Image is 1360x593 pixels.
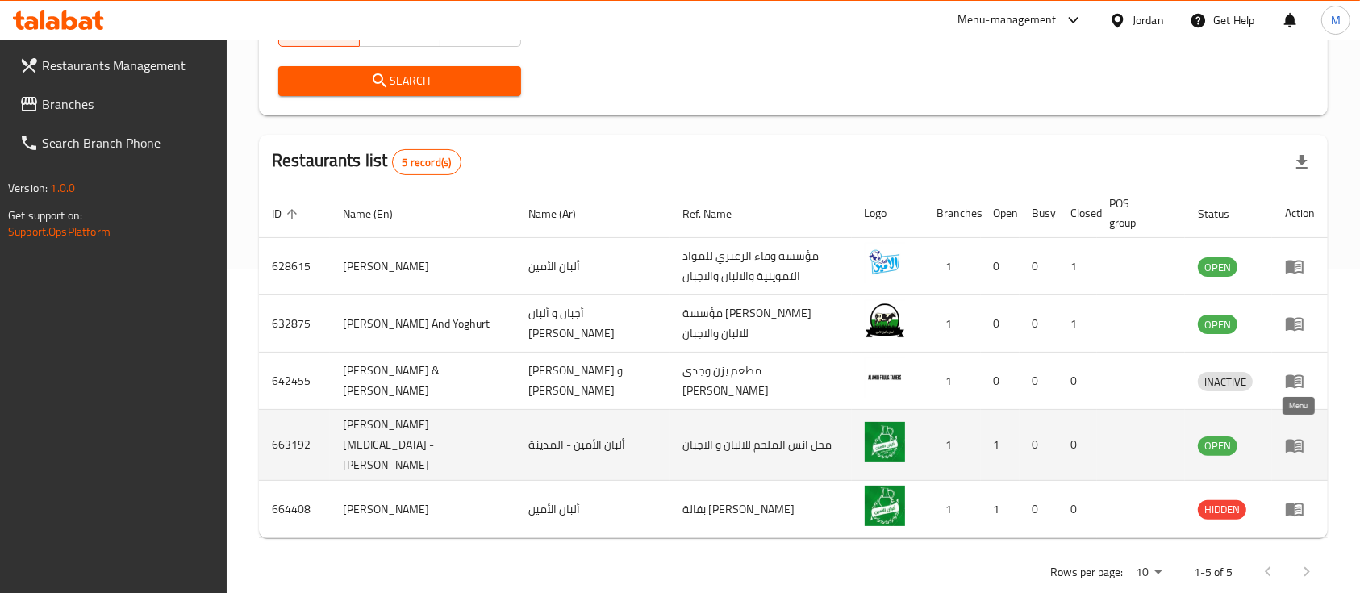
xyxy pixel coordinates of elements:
span: Yes [366,19,434,43]
td: 1 [924,410,981,481]
span: Version: [8,177,48,198]
p: 1-5 of 5 [1194,562,1233,583]
div: INACTIVE [1198,372,1253,391]
td: مؤسسة وفاء الزعتري للمواد التموينية والالبان والاجبان [670,238,851,295]
td: 0 [981,353,1020,410]
span: OPEN [1198,258,1237,277]
a: Support.OpsPlatform [8,221,111,242]
span: Search Branch Phone [42,133,215,152]
button: Search [278,66,521,96]
td: 632875 [259,295,330,353]
span: All [286,19,353,43]
td: ألبان الأمين [515,238,670,295]
span: OPEN [1198,436,1237,455]
span: Name (Ar) [528,204,597,223]
a: Search Branch Phone [6,123,227,162]
td: [PERSON_NAME] [330,481,515,538]
span: Branches [42,94,215,114]
div: Rows per page: [1129,561,1168,585]
span: INACTIVE [1198,373,1253,391]
td: 1 [981,481,1020,538]
div: Menu [1285,371,1315,390]
span: 5 record(s) [393,155,461,170]
p: Rows per page: [1050,562,1123,583]
td: [PERSON_NAME] [330,238,515,295]
td: [PERSON_NAME] و [PERSON_NAME] [515,353,670,410]
td: 642455 [259,353,330,410]
td: أجبان و ألبان [PERSON_NAME] [515,295,670,353]
td: مؤسسة [PERSON_NAME] للالبان والاجبان [670,295,851,353]
img: Alban Alameen [865,486,905,526]
td: 664408 [259,481,330,538]
span: Restaurants Management [42,56,215,75]
span: POS group [1110,194,1166,232]
td: 0 [1020,481,1058,538]
div: Menu [1285,257,1315,276]
td: [PERSON_NAME] And Yoghurt [330,295,515,353]
td: مطعم يزن وجدي [PERSON_NAME] [670,353,851,410]
td: 0 [1020,238,1058,295]
td: ألبان الأمين [515,481,670,538]
th: Branches [924,189,981,238]
td: 1 [924,353,981,410]
div: Total records count [392,149,462,175]
div: Menu [1285,314,1315,333]
div: Menu [1285,499,1315,519]
img: Al Amin Cheese And Yoghurt [865,300,905,340]
div: Menu-management [957,10,1057,30]
table: enhanced table [259,189,1328,538]
td: 1 [1058,295,1097,353]
td: 1 [981,410,1020,481]
span: HIDDEN [1198,500,1246,519]
td: 0 [1058,410,1097,481]
th: Action [1272,189,1328,238]
span: Search [291,71,508,91]
span: 1.0.0 [50,177,75,198]
div: Jordan [1133,11,1164,29]
div: Export file [1283,143,1321,182]
span: Get support on: [8,205,82,226]
td: 1 [924,295,981,353]
a: Branches [6,85,227,123]
span: No [447,19,515,43]
img: Al Amin Foul & Tamees [865,357,905,398]
td: 0 [1020,353,1058,410]
th: Open [981,189,1020,238]
span: ID [272,204,302,223]
th: Busy [1020,189,1058,238]
span: Name (En) [343,204,414,223]
td: [PERSON_NAME] & [PERSON_NAME] [330,353,515,410]
span: OPEN [1198,315,1237,334]
span: Ref. Name [682,204,753,223]
img: Al Amin Youghrt [865,243,905,283]
span: M [1331,11,1341,29]
td: ألبان الأمين - المدينة [515,410,670,481]
td: 628615 [259,238,330,295]
div: OPEN [1198,257,1237,277]
td: 0 [1020,295,1058,353]
a: Restaurants Management [6,46,227,85]
img: Alban Al Amen - Al Madina [865,422,905,462]
td: [PERSON_NAME][MEDICAL_DATA] - [PERSON_NAME] [330,410,515,481]
td: 0 [981,238,1020,295]
td: 1 [1058,238,1097,295]
td: 0 [1058,481,1097,538]
td: 0 [1020,410,1058,481]
th: Closed [1058,189,1097,238]
td: 1 [924,481,981,538]
td: 1 [924,238,981,295]
td: بقالة [PERSON_NAME] [670,481,851,538]
div: OPEN [1198,436,1237,456]
th: Logo [852,189,924,238]
td: 663192 [259,410,330,481]
h2: Restaurants list [272,148,461,175]
span: Status [1198,204,1250,223]
td: محل انس الملحم للالبان و الاجبان [670,410,851,481]
td: 0 [981,295,1020,353]
td: 0 [1058,353,1097,410]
